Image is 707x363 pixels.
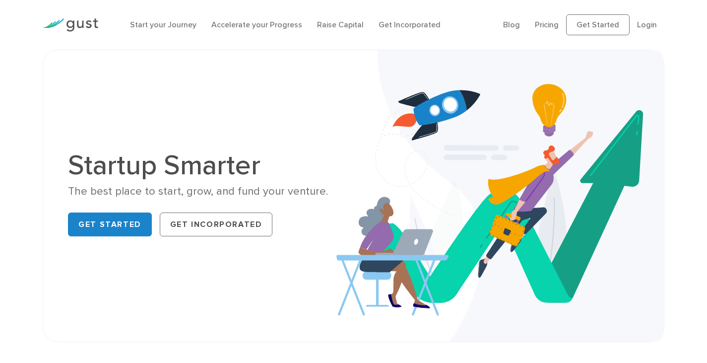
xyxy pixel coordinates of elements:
[130,20,196,29] a: Start your Journey
[637,20,657,29] a: Login
[68,213,152,236] a: Get Started
[535,20,559,29] a: Pricing
[336,50,664,342] img: Startup Smarter Hero
[379,20,441,29] a: Get Incorporated
[68,184,346,199] div: The best place to start, grow, and fund your venture.
[68,151,346,179] h1: Startup Smarter
[566,14,630,35] a: Get Started
[160,213,273,236] a: Get Incorporated
[211,20,302,29] a: Accelerate your Progress
[43,18,98,32] img: Gust Logo
[503,20,520,29] a: Blog
[317,20,364,29] a: Raise Capital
